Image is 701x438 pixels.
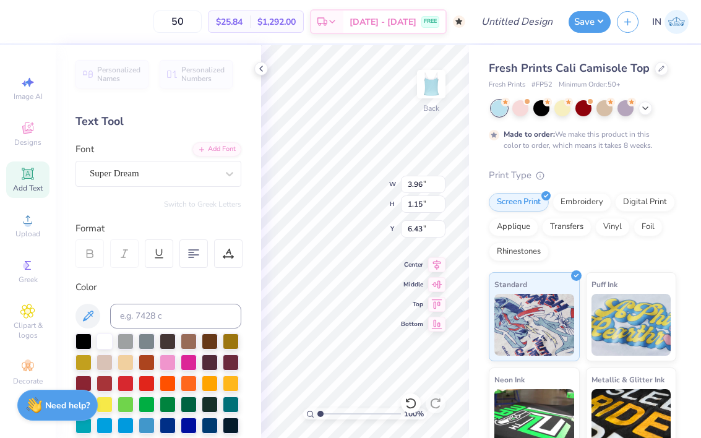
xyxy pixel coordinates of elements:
span: [DATE] - [DATE] [350,15,416,28]
span: Add Text [13,183,43,193]
span: Upload [15,229,40,239]
a: IN [652,10,689,34]
label: Font [75,142,94,157]
span: Standard [494,278,527,291]
span: $1,292.00 [257,15,296,28]
span: Minimum Order: 50 + [559,80,621,90]
span: Decorate [13,376,43,386]
strong: Need help? [45,400,90,411]
div: Foil [634,218,663,236]
div: Rhinestones [489,243,549,261]
img: Back [419,72,444,97]
div: Format [75,221,243,236]
img: Puff Ink [591,294,671,356]
span: Puff Ink [591,278,617,291]
div: Back [423,103,439,114]
span: Personalized Numbers [181,66,225,83]
span: FREE [424,17,437,26]
div: Embroidery [553,193,611,212]
div: Vinyl [595,218,630,236]
span: Designs [14,137,41,147]
img: Issay Niki [664,10,689,34]
span: 100 % [404,408,424,419]
div: Color [75,280,241,294]
button: Switch to Greek Letters [164,199,241,209]
span: Middle [401,280,423,289]
span: Metallic & Glitter Ink [591,373,664,386]
span: # FP52 [531,80,553,90]
span: Clipart & logos [6,320,49,340]
span: Neon Ink [494,373,525,386]
div: We make this product in this color to order, which means it takes 8 weeks. [504,129,656,151]
div: Transfers [542,218,591,236]
img: Standard [494,294,574,356]
input: – – [153,11,202,33]
span: Image AI [14,92,43,101]
div: Digital Print [615,193,675,212]
strong: Made to order: [504,129,555,139]
input: e.g. 7428 c [110,304,241,328]
span: Center [401,260,423,269]
div: Print Type [489,168,676,182]
div: Applique [489,218,538,236]
span: Greek [19,275,38,285]
div: Add Font [192,142,241,157]
span: $25.84 [216,15,243,28]
input: Untitled Design [471,9,562,34]
span: Fresh Prints [489,80,525,90]
div: Text Tool [75,113,241,130]
span: Bottom [401,320,423,328]
div: Screen Print [489,193,549,212]
button: Save [569,11,611,33]
span: Top [401,300,423,309]
span: Personalized Names [97,66,141,83]
span: Fresh Prints Cali Camisole Top [489,61,650,75]
span: IN [652,15,661,29]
